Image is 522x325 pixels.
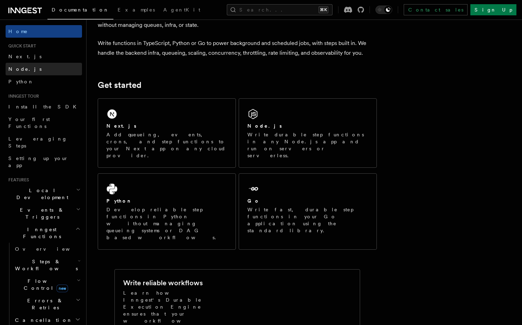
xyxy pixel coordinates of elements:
p: Write fast, durable step functions in your Go application using the standard library. [247,206,368,234]
span: Your first Functions [8,116,50,129]
a: Next.js [6,50,82,63]
span: Home [8,28,28,35]
button: Search...⌘K [227,4,333,15]
button: Steps & Workflows [12,255,82,275]
a: Next.jsAdd queueing, events, crons, and step functions to your Next app on any cloud provider. [98,98,236,168]
h2: Go [247,197,260,204]
h2: Next.js [106,122,136,129]
a: Home [6,25,82,38]
span: Steps & Workflows [12,258,78,272]
span: Python [8,79,34,84]
span: Features [6,177,29,183]
span: Flow Control [12,278,77,292]
span: Install the SDK [8,104,81,109]
a: GoWrite fast, durable step functions in your Go application using the standard library. [239,173,377,250]
a: Leveraging Steps [6,133,82,152]
a: Setting up your app [6,152,82,172]
span: Next.js [8,54,42,59]
span: Documentation [52,7,109,13]
span: AgentKit [163,7,200,13]
span: Errors & Retries [12,297,76,311]
a: Node.js [6,63,82,75]
a: PythonDevelop reliable step functions in Python without managing queueing systems or DAG based wo... [98,173,236,250]
a: Examples [113,2,159,19]
button: Inngest Functions [6,223,82,243]
button: Toggle dark mode [375,6,392,14]
kbd: ⌘K [319,6,328,13]
span: Local Development [6,187,76,201]
span: Overview [15,246,87,252]
a: Contact sales [404,4,468,15]
button: Events & Triggers [6,204,82,223]
p: Write durable step functions in any Node.js app and run on servers or serverless. [247,131,368,159]
button: Local Development [6,184,82,204]
h2: Node.js [247,122,282,129]
a: Install the SDK [6,100,82,113]
span: Node.js [8,66,42,72]
span: Events & Triggers [6,206,76,220]
span: Setting up your app [8,156,68,168]
span: Quick start [6,43,36,49]
span: Examples [118,7,155,13]
span: Inngest tour [6,93,39,99]
span: Leveraging Steps [8,136,67,149]
a: Documentation [47,2,113,20]
a: Get started [98,80,141,90]
span: new [57,285,68,292]
h2: Write reliable workflows [123,278,203,288]
span: Inngest Functions [6,226,75,240]
button: Errors & Retries [12,294,82,314]
p: Develop reliable step functions in Python without managing queueing systems or DAG based workflows. [106,206,227,241]
h2: Python [106,197,132,204]
p: Inngest is an event-driven durable execution platform that allows you to run fast, reliable code ... [98,10,377,30]
a: Node.jsWrite durable step functions in any Node.js app and run on servers or serverless. [239,98,377,168]
a: Sign Up [470,4,516,15]
a: AgentKit [159,2,204,19]
p: Write functions in TypeScript, Python or Go to power background and scheduled jobs, with steps bu... [98,38,377,58]
a: Your first Functions [6,113,82,133]
a: Overview [12,243,82,255]
a: Python [6,75,82,88]
button: Flow Controlnew [12,275,82,294]
p: Add queueing, events, crons, and step functions to your Next app on any cloud provider. [106,131,227,159]
span: Cancellation [12,317,73,324]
